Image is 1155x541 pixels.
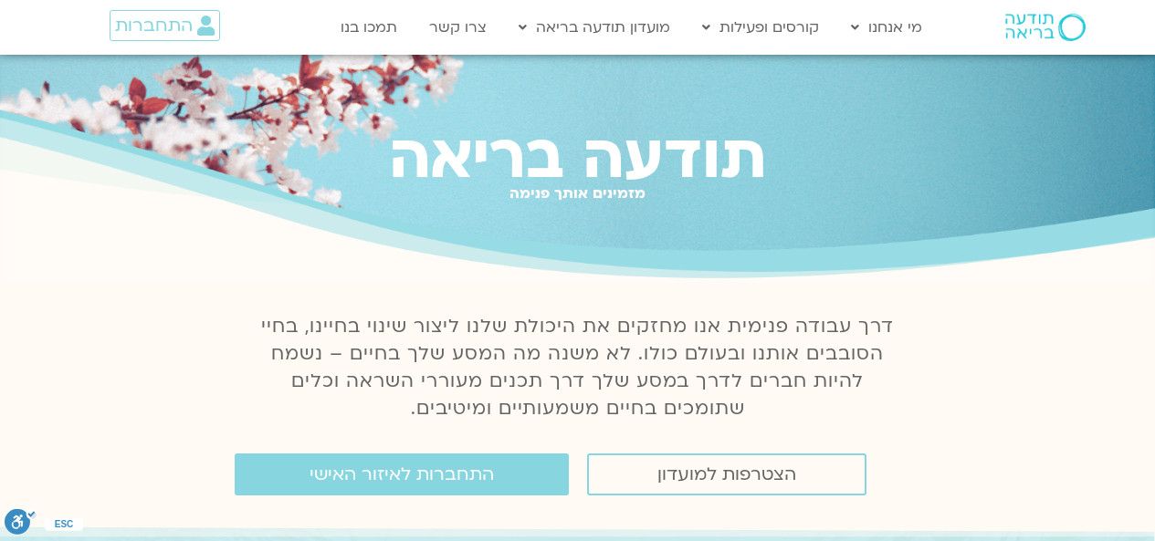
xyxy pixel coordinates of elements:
[657,464,796,484] span: הצטרפות למועדון
[693,10,828,45] a: קורסים ופעילות
[587,453,866,495] a: הצטרפות למועדון
[842,10,931,45] a: מי אנחנו
[235,453,569,495] a: התחברות לאיזור האישי
[310,464,494,484] span: התחברות לאיזור האישי
[420,10,496,45] a: צרו קשר
[110,10,220,41] a: התחברות
[1005,14,1086,41] img: תודעה בריאה
[509,10,679,45] a: מועדון תודעה בריאה
[331,10,406,45] a: תמכו בנו
[251,313,905,422] p: דרך עבודה פנימית אנו מחזקים את היכולת שלנו ליצור שינוי בחיינו, בחיי הסובבים אותנו ובעולם כולו. לא...
[115,16,193,36] span: התחברות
